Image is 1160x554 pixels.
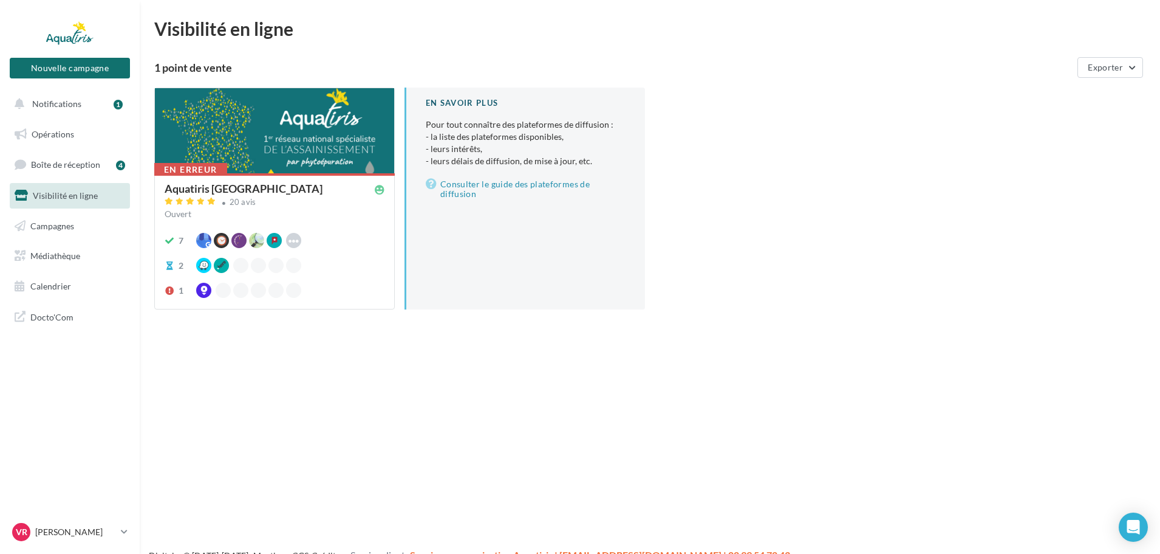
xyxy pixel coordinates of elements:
[32,129,74,139] span: Opérations
[426,177,626,201] a: Consulter le guide des plateformes de diffusion
[7,243,132,269] a: Médiathèque
[426,155,626,167] li: - leurs délais de diffusion, de mise à jour, etc.
[1119,513,1148,542] div: Open Intercom Messenger
[1077,57,1143,78] button: Exporter
[7,151,132,178] a: Boîte de réception4
[179,260,183,272] div: 2
[35,526,116,538] p: [PERSON_NAME]
[426,97,626,109] div: En savoir plus
[165,196,384,210] a: 20 avis
[7,213,132,239] a: Campagnes
[32,99,81,109] span: Notifications
[154,19,1145,38] div: Visibilité en ligne
[1088,62,1123,72] span: Exporter
[154,62,1073,73] div: 1 point de vente
[7,304,132,330] a: Docto'Com
[30,309,73,325] span: Docto'Com
[426,131,626,143] li: - la liste des plateformes disponibles,
[154,163,227,176] div: En erreur
[179,285,183,297] div: 1
[30,220,74,230] span: Campagnes
[230,198,256,206] div: 20 avis
[33,190,98,201] span: Visibilité en ligne
[114,100,123,109] div: 1
[7,91,128,117] button: Notifications 1
[426,119,626,167] p: Pour tout connaître des plateformes de diffusion :
[31,159,100,170] span: Boîte de réception
[7,183,132,209] a: Visibilité en ligne
[165,183,322,194] div: Aquatiris [GEOGRAPHIC_DATA]
[30,281,71,291] span: Calendrier
[426,143,626,155] li: - leurs intérêts,
[116,161,125,170] div: 4
[165,209,191,219] span: Ouvert
[16,526,27,538] span: VR
[7,274,132,299] a: Calendrier
[30,251,80,261] span: Médiathèque
[10,521,130,544] a: VR [PERSON_NAME]
[10,58,130,78] button: Nouvelle campagne
[179,235,183,247] div: 7
[7,122,132,147] a: Opérations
